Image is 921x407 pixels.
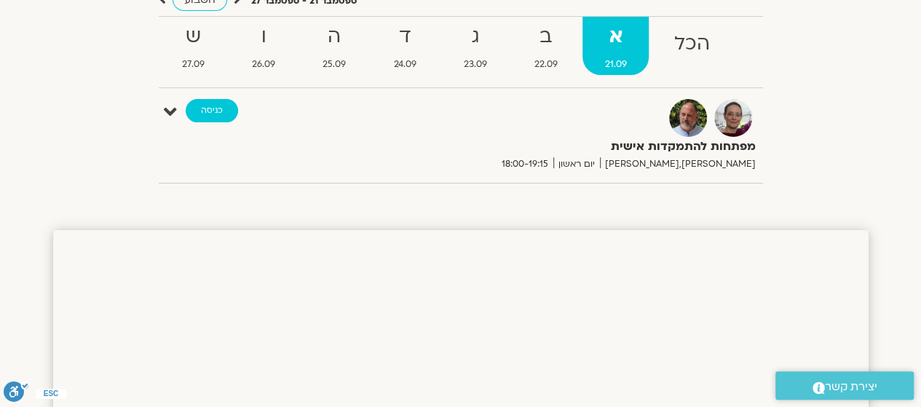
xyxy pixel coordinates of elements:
a: א21.09 [582,17,649,75]
strong: א [582,20,649,53]
strong: ה [301,20,368,53]
a: יצירת קשר [775,371,914,400]
a: ג23.09 [441,17,509,75]
span: 18:00-19:15 [497,157,553,172]
a: כניסה [186,99,238,122]
span: 21.09 [582,57,649,72]
span: 22.09 [512,57,580,72]
strong: הכל [652,28,732,60]
span: 25.09 [301,57,368,72]
span: 27.09 [160,57,227,72]
a: ד24.09 [371,17,438,75]
span: [PERSON_NAME],[PERSON_NAME] [600,157,756,172]
a: ו26.09 [230,17,298,75]
span: 23.09 [441,57,509,72]
a: הכל [652,17,732,75]
a: ש27.09 [160,17,227,75]
strong: מפתחות להתמקדות אישית [399,137,756,157]
a: ב22.09 [512,17,580,75]
a: ה25.09 [301,17,368,75]
strong: ש [160,20,227,53]
span: יום ראשון [553,157,600,172]
span: 24.09 [371,57,438,72]
span: יצירת קשר [825,377,877,397]
strong: ו [230,20,298,53]
strong: ד [371,20,438,53]
span: 26.09 [230,57,298,72]
strong: ג [441,20,509,53]
strong: ב [512,20,580,53]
